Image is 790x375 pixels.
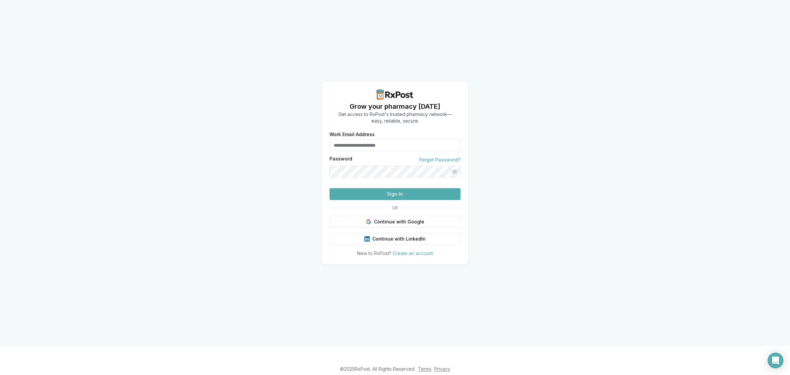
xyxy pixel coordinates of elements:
img: RxPost Logo [374,89,416,100]
p: Get access to RxPost's trusted pharmacy network— easy, reliable, secure. [338,111,452,124]
span: OR [389,205,401,211]
a: Create an account [393,250,433,256]
img: LinkedIn [364,236,370,242]
a: Privacy [434,366,450,372]
button: Continue with Google [329,216,461,228]
h1: Grow your pharmacy [DATE] [338,102,452,111]
button: Show password [449,166,461,178]
a: Terms [418,366,432,372]
button: Continue with LinkedIn [329,233,461,245]
a: Forgot Password? [419,157,461,163]
span: New to RxPost? [357,250,391,256]
div: Open Intercom Messenger [768,353,783,368]
label: Password [329,157,352,163]
label: Work Email Address [329,132,461,137]
button: Sign In [329,188,461,200]
img: Google [366,219,371,224]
